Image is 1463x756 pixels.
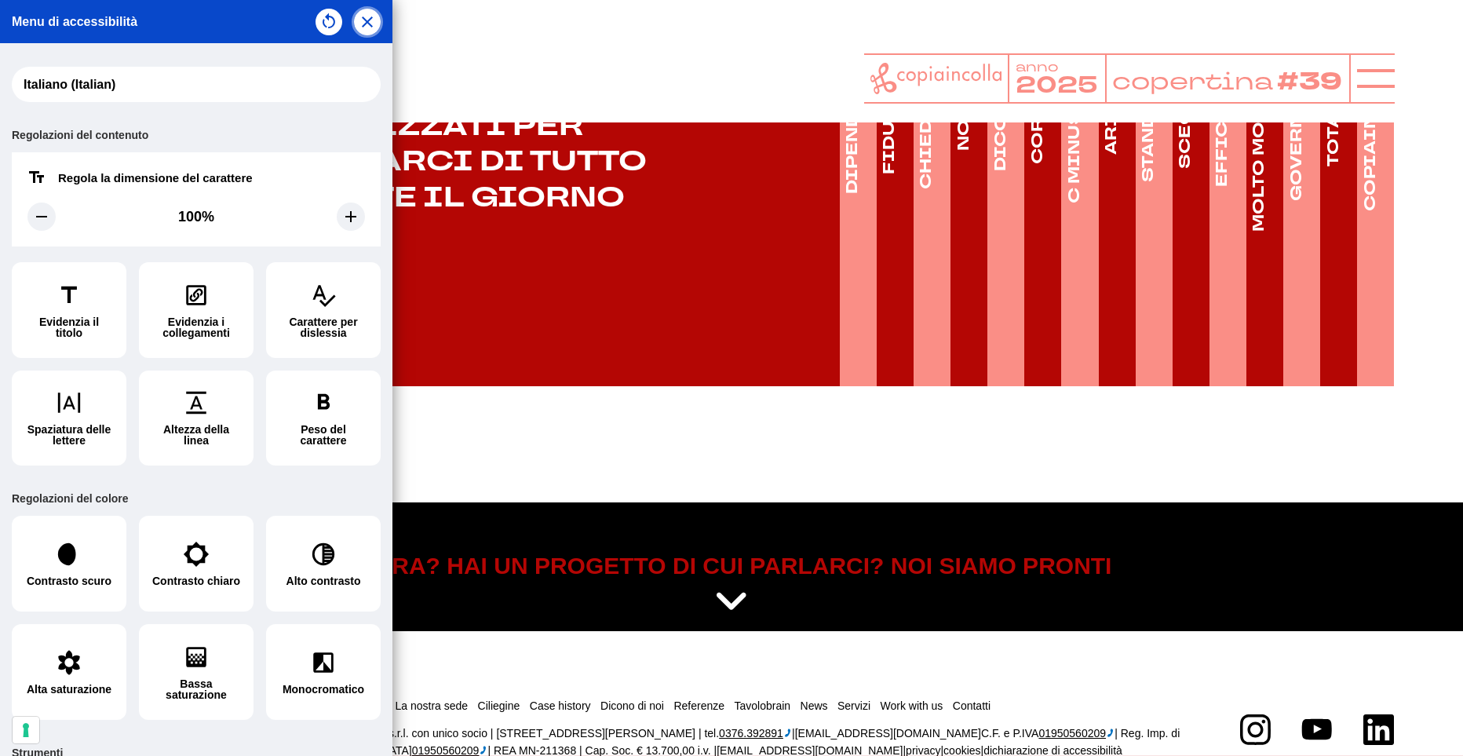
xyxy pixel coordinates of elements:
span: Alta saturazione [27,684,111,695]
button: Chiudi [354,9,381,35]
span: Evidenzia i collegamenti [152,316,240,338]
button: Altezza della linea [139,371,254,466]
span: Spaziatura delle lettere [25,424,113,446]
span: Monocromatico [283,684,364,695]
div: Diminuisci la dimensione del carattere [27,203,56,231]
div: Menu di accessibilità [12,16,137,28]
button: Ripristina impostazioni [316,9,342,35]
span: Contrasto chiaro [152,575,240,586]
button: Carattere per dislessia [266,262,381,358]
button: Contrasto chiaro [139,516,254,612]
button: Contrasto scuro [12,516,126,612]
button: Peso del carattere [266,371,381,466]
button: Le tue preferenze relative al consenso per le tecnologie di tracciamento [13,717,39,743]
span: Alto contrasto [286,575,361,586]
button: Spaziatura delle lettere [12,371,126,466]
div: Regola la dimensione del carattere [58,172,253,184]
button: Monocromatico [266,624,381,720]
span: Peso del carattere [279,424,367,446]
div: Aumenta la dimensione del carattere [337,203,365,231]
button: Bassa saturazione [139,624,254,720]
button: Evidenzia i collegamenti [139,262,254,358]
span: Contrasto scuro [27,575,111,586]
span: Altezza della linea [152,424,240,446]
div: Regolazioni del colore [12,481,381,516]
button: Evidenzia il titolo [12,262,126,358]
select: Lingua [12,67,381,102]
div: 100% [178,210,214,224]
span: Evidenzia il titolo [25,316,113,338]
span: Bassa saturazione [152,678,240,700]
button: Alta saturazione [12,624,126,720]
div: Regolazioni del contenuto [12,118,381,152]
span: Carattere per dislessia [279,316,367,338]
button: Alto contrasto [266,516,381,612]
